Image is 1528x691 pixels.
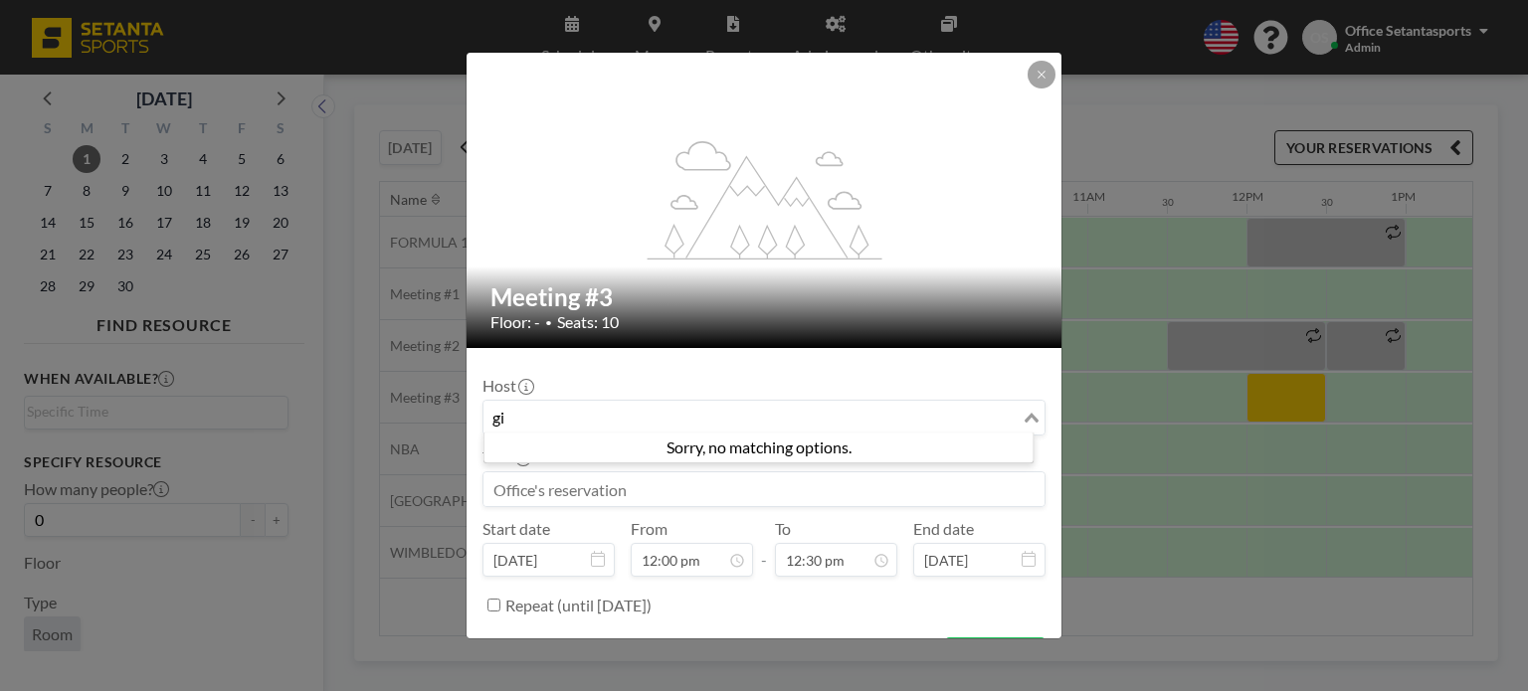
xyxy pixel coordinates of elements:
h2: Meeting #3 [490,282,1040,312]
span: • [545,315,552,330]
span: Floor: - [490,312,540,332]
input: Search for option [485,405,1020,431]
label: Repeat (until [DATE]) [505,596,652,615]
g: flex-grow: 1.2; [648,139,882,259]
input: Office's reservation [483,472,1045,506]
label: End date [913,519,974,539]
button: BOOK NOW [945,637,1046,672]
li: Sorry, no matching options. [484,437,1034,457]
div: Search for option [483,401,1045,434]
label: From [631,519,668,539]
label: Host [482,376,532,396]
label: Start date [482,519,550,539]
span: - [761,526,767,570]
span: Seats: 10 [557,312,619,332]
label: To [775,519,791,539]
